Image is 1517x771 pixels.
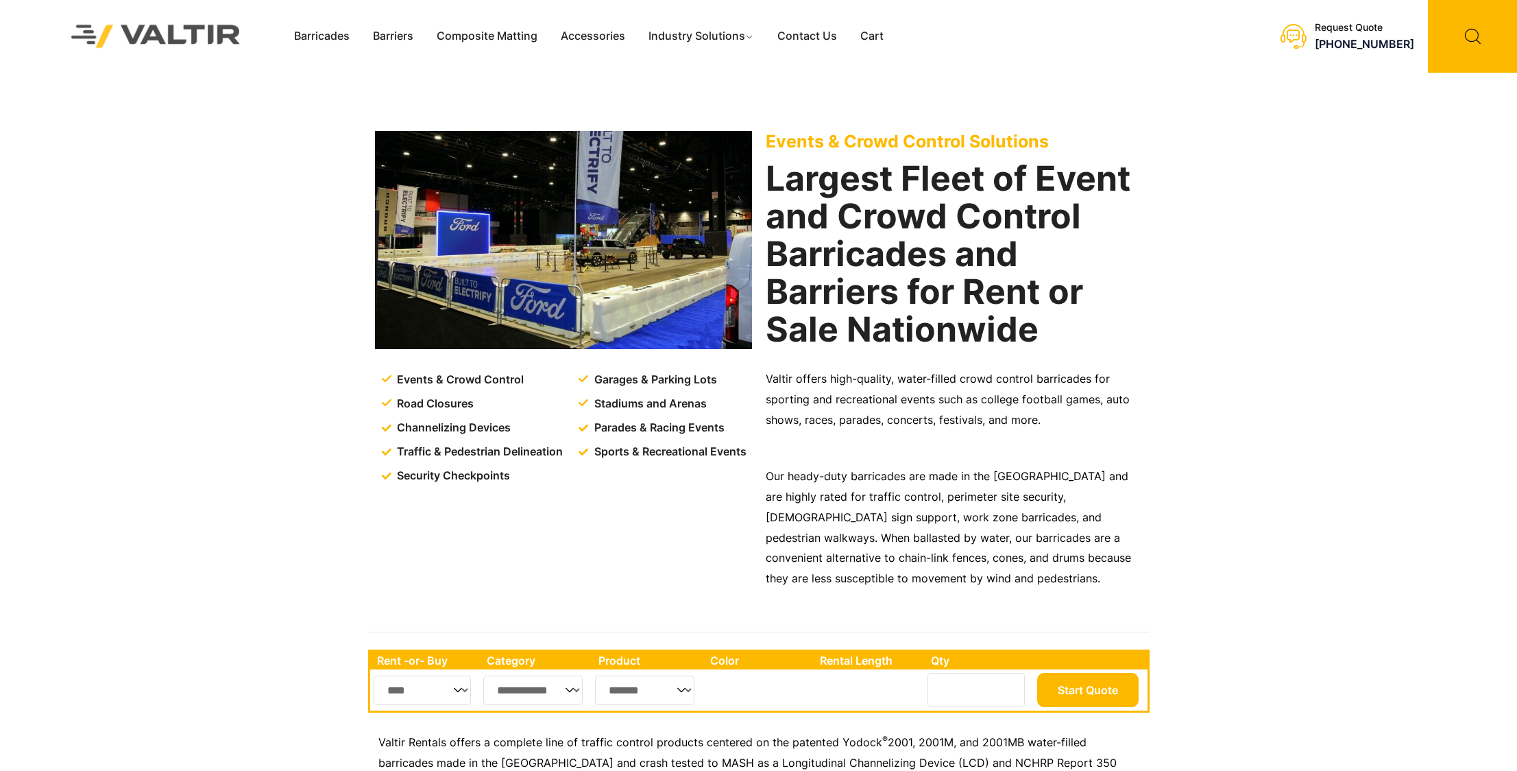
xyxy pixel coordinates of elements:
sup: ® [882,734,888,744]
span: Sports & Recreational Events [591,442,747,462]
a: Barriers [361,26,425,47]
p: Our heady-duty barricades are made in the [GEOGRAPHIC_DATA] and are highly rated for traffic cont... [766,466,1143,590]
a: Contact Us [766,26,849,47]
a: Industry Solutions [637,26,766,47]
p: Events & Crowd Control Solutions [766,131,1143,152]
p: Valtir offers high-quality, water-filled crowd control barricades for sporting and recreational e... [766,369,1143,431]
span: Valtir Rentals offers a complete line of traffic control products centered on the patented Yodock [378,735,882,749]
a: Accessories [549,26,637,47]
h2: Largest Fleet of Event and Crowd Control Barricades and Barriers for Rent or Sale Nationwide [766,160,1143,348]
a: Barricades [282,26,361,47]
th: Color [703,652,814,669]
span: Channelizing Devices [393,418,511,438]
a: [PHONE_NUMBER] [1315,37,1414,51]
span: Parades & Racing Events [591,418,725,438]
span: Road Closures [393,394,474,414]
th: Rental Length [813,652,924,669]
span: Stadiums and Arenas [591,394,707,414]
div: Request Quote [1315,22,1414,34]
span: Security Checkpoints [393,466,510,486]
span: Garages & Parking Lots [591,370,717,390]
th: Qty [924,652,1033,669]
span: Events & Crowd Control [393,370,524,390]
th: Category [480,652,592,669]
span: Traffic & Pedestrian Delineation [393,442,563,462]
button: Start Quote [1037,673,1139,707]
img: Valtir Rentals [53,7,258,65]
th: Product [592,652,703,669]
a: Composite Matting [425,26,549,47]
th: Rent -or- Buy [370,652,480,669]
a: Cart [849,26,895,47]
